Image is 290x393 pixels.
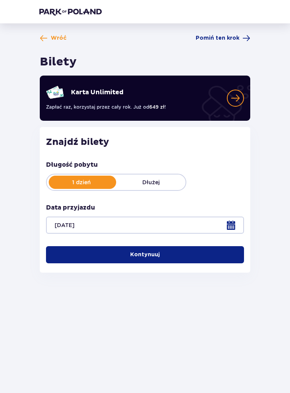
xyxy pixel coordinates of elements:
a: Wróć [40,34,67,42]
p: Data przyjazdu [46,203,95,212]
span: Wróć [51,34,67,42]
img: Park of Poland logo [39,8,102,16]
h2: Znajdź bilety [46,136,244,148]
p: Długość pobytu [46,160,98,169]
p: Dłużej [116,178,186,186]
button: Kontynuuj [46,246,244,263]
span: Pomiń ten krok [196,34,239,42]
p: 1 dzień [47,178,116,186]
p: Kontynuuj [130,251,160,259]
a: Pomiń ten krok [196,34,250,42]
h1: Bilety [40,55,77,69]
